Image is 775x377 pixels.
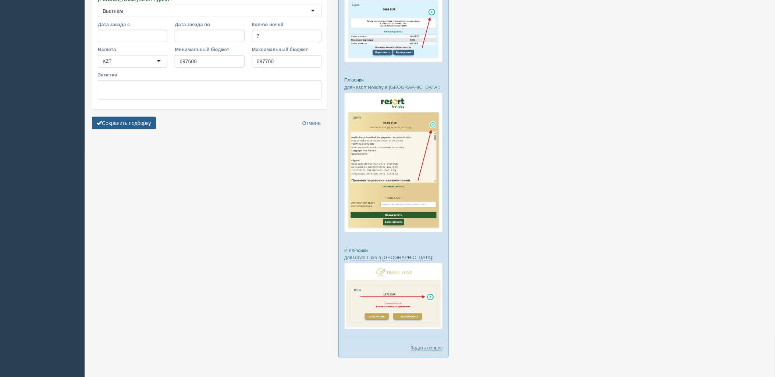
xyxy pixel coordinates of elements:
label: Дата заезда с [98,21,167,28]
a: Travel Luxe в [GEOGRAPHIC_DATA] [352,255,432,261]
a: Resort Holiday в [GEOGRAPHIC_DATA] [352,85,439,90]
div: Вьетнам [103,7,123,15]
label: Заметки [98,71,321,78]
p: И плюсики для : [344,247,443,261]
input: 7-10 или 7,10,14 [252,30,321,42]
label: Кол-во ночей [252,21,321,28]
a: Отмена [298,117,326,129]
label: Дата заезда по [175,21,244,28]
div: KZT [103,58,112,65]
a: Задать вопрос [410,345,443,352]
label: Минимальный бюджет [175,46,244,53]
label: Валюта [98,46,167,53]
p: Плюсики для : [344,76,443,90]
button: Сохранить подборку [92,117,156,129]
img: resort-holiday-%D0%BF%D1%96%D0%B4%D0%B1%D1%96%D1%80%D0%BA%D0%B0-%D1%81%D1%80%D0%BC-%D0%B4%D0%BB%D... [344,93,443,233]
img: travel-luxe-%D0%BF%D0%BE%D0%B4%D0%B1%D0%BE%D1%80%D0%BA%D0%B0-%D1%81%D1%80%D0%BC-%D0%B4%D0%BB%D1%8... [344,263,443,330]
label: Максимальный бюджет [252,46,321,53]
